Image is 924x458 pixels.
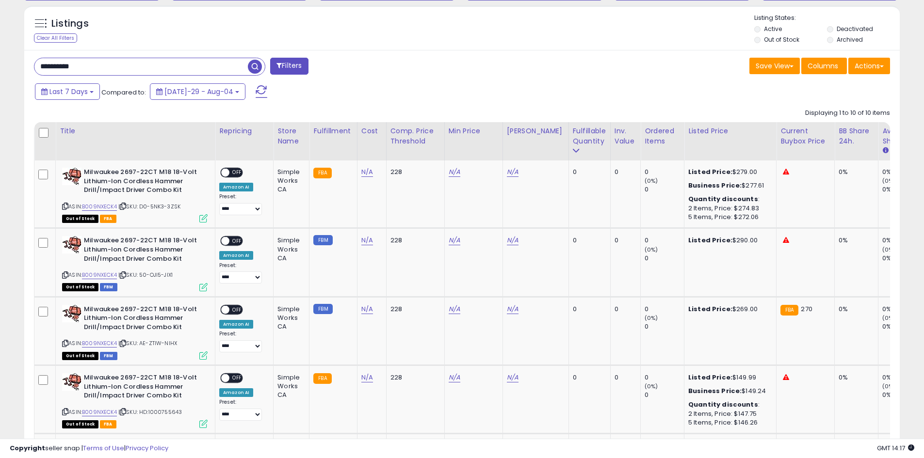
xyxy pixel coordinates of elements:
[805,109,890,118] div: Displaying 1 to 10 of 10 items
[615,373,633,382] div: 0
[100,420,116,428] span: FBA
[229,305,245,314] span: OFF
[62,305,208,359] div: ASIN:
[615,236,633,245] div: 0
[84,305,202,334] b: Milwaukee 2697-22CT M18 18-Volt Lithium-Ion Cordless Hammer Drill/Impact Driver Combo Kit
[645,373,684,382] div: 0
[688,400,758,409] b: Quantity discounts
[100,352,117,360] span: FBM
[449,373,460,382] a: N/A
[645,391,684,399] div: 0
[277,168,302,194] div: Simple Works CA
[390,305,437,314] div: 228
[688,181,742,190] b: Business Price:
[688,236,732,245] b: Listed Price:
[126,443,168,453] a: Privacy Policy
[84,168,202,197] b: Milwaukee 2697-22CT M18 18-Volt Lithium-Ion Cordless Hammer Drill/Impact Driver Combo Kit
[882,126,918,146] div: Avg BB Share
[219,193,266,215] div: Preset:
[882,185,922,194] div: 0%
[764,25,782,33] label: Active
[615,168,633,176] div: 0
[573,305,603,314] div: 0
[62,373,81,391] img: 51twyN+b1vL._SL40_.jpg
[219,251,253,260] div: Amazon AI
[837,25,873,33] label: Deactivated
[361,304,373,314] a: N/A
[573,168,603,176] div: 0
[84,236,202,266] b: Milwaukee 2697-22CT M18 18-Volt Lithium-Ion Cordless Hammer Drill/Impact Driver Combo Kit
[82,203,117,211] a: B009NXECK4
[62,168,81,185] img: 51twyN+b1vL._SL40_.jpg
[839,236,871,245] div: 0%
[507,373,519,382] a: N/A
[688,195,769,204] div: :
[449,167,460,177] a: N/A
[615,126,636,146] div: Inv. value
[361,126,382,136] div: Cost
[645,168,684,176] div: 0
[688,126,772,136] div: Listed Price
[390,126,440,146] div: Comp. Price Threshold
[780,305,798,316] small: FBA
[83,443,124,453] a: Terms of Use
[780,126,830,146] div: Current Buybox Price
[688,181,769,190] div: $277.61
[688,418,769,427] div: 5 Items, Price: $146.26
[277,373,302,400] div: Simple Works CA
[390,168,437,176] div: 228
[507,126,565,136] div: [PERSON_NAME]
[839,305,871,314] div: 0%
[60,126,211,136] div: Title
[882,322,922,331] div: 0%
[808,61,838,71] span: Columns
[10,443,45,453] strong: Copyright
[882,146,888,155] small: Avg BB Share.
[118,408,182,416] span: | SKU: HD:1000755643
[270,58,308,75] button: Filters
[62,215,98,223] span: All listings that are currently out of stock and unavailable for purchase on Amazon
[100,215,116,223] span: FBA
[82,408,117,416] a: B009NXECK4
[882,254,922,263] div: 0%
[62,236,208,290] div: ASIN:
[219,262,266,284] div: Preset:
[688,236,769,245] div: $290.00
[34,33,77,43] div: Clear All Filters
[882,246,896,253] small: (0%)
[837,35,863,44] label: Archived
[645,246,658,253] small: (0%)
[882,382,896,390] small: (0%)
[219,126,269,136] div: Repricing
[882,391,922,399] div: 0%
[229,374,245,382] span: OFF
[645,382,658,390] small: (0%)
[82,271,117,279] a: B009NXECK4
[839,126,874,146] div: BB Share 24h.
[313,304,332,314] small: FBM
[150,83,245,100] button: [DATE]-29 - Aug-04
[313,235,332,245] small: FBM
[164,87,233,96] span: [DATE]-29 - Aug-04
[882,305,922,314] div: 0%
[82,339,117,347] a: B009NXECK4
[118,271,173,279] span: | SKU: 50-OJI5-JIX1
[507,167,519,177] a: N/A
[688,373,769,382] div: $149.99
[313,373,331,384] small: FBA
[118,203,180,210] span: | SKU: D0-5NK3-3ZSK
[100,283,117,291] span: FBM
[277,236,302,263] div: Simple Works CA
[361,373,373,382] a: N/A
[688,387,769,395] div: $149.24
[219,388,253,397] div: Amazon AI
[62,373,208,427] div: ASIN:
[573,373,603,382] div: 0
[688,410,769,418] div: 2 Items, Price: $147.75
[801,304,812,314] span: 270
[839,373,871,382] div: 0%
[219,183,253,191] div: Amazon AI
[277,126,305,146] div: Store Name
[390,373,437,382] div: 228
[229,237,245,245] span: OFF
